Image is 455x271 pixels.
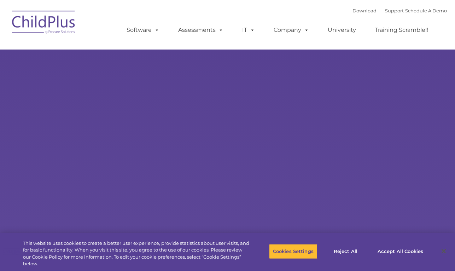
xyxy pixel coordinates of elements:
a: IT [235,23,262,37]
div: This website uses cookies to create a better user experience, provide statistics about user visit... [23,240,250,267]
button: Accept All Cookies [374,244,427,259]
button: Reject All [323,244,368,259]
a: Schedule A Demo [405,8,447,13]
font: | [352,8,447,13]
a: Download [352,8,377,13]
img: ChildPlus by Procare Solutions [8,6,79,41]
a: Assessments [171,23,231,37]
a: Support [385,8,404,13]
button: Close [436,243,451,259]
a: Company [267,23,316,37]
a: University [321,23,363,37]
a: Software [119,23,167,37]
button: Cookies Settings [269,244,317,259]
a: Training Scramble!! [368,23,435,37]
